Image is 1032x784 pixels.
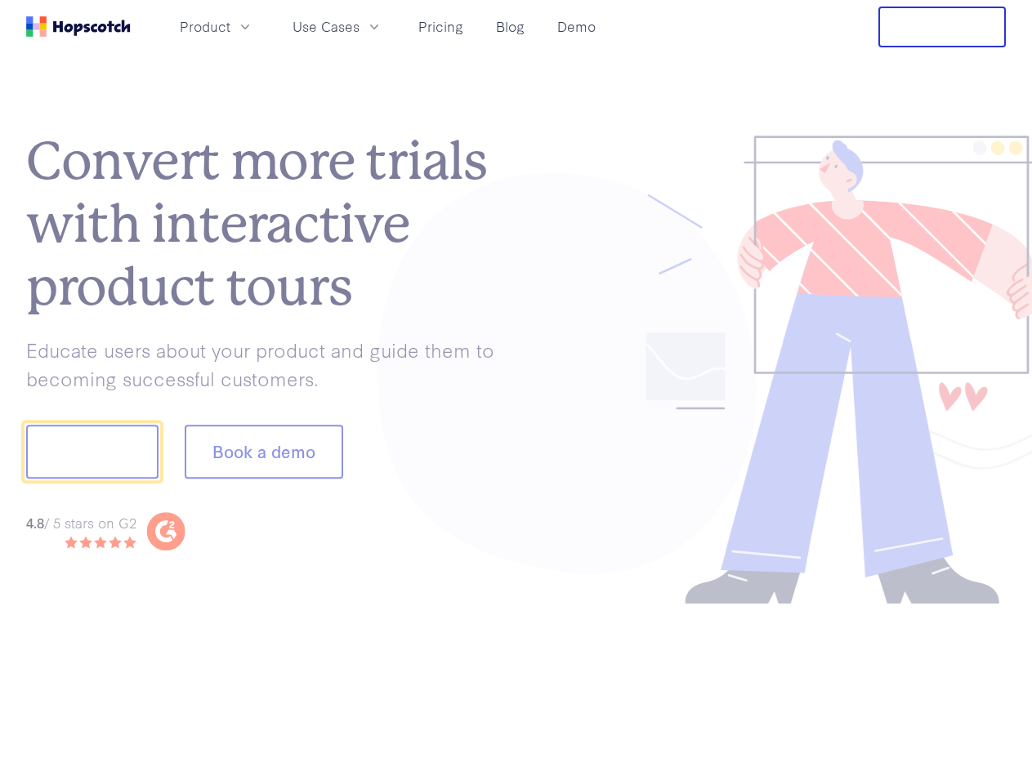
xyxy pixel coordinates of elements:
[26,513,44,532] strong: 4.8
[170,13,263,40] button: Product
[26,425,159,479] button: Show me!
[185,425,343,479] button: Book a demo
[26,336,516,392] p: Educate users about your product and guide them to becoming successful customers.
[293,16,360,37] span: Use Cases
[26,16,131,37] a: Home
[283,13,392,40] button: Use Cases
[180,16,230,37] span: Product
[26,131,516,318] h1: Convert more trials with interactive product tours
[551,13,602,40] a: Demo
[489,13,531,40] a: Blog
[26,513,136,533] div: / 5 stars on G2
[412,13,470,40] a: Pricing
[878,7,1006,47] button: Free Trial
